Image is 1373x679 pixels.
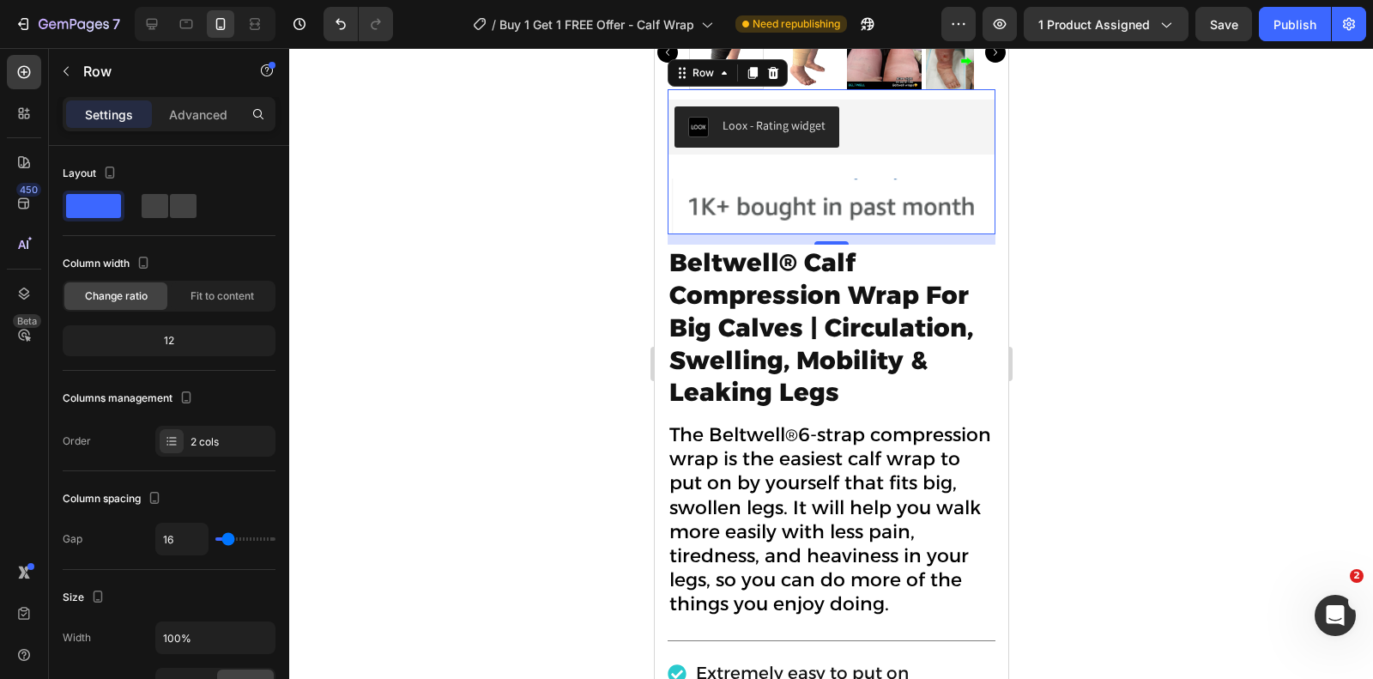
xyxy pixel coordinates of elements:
img: gempages_463923879946093649-f18dbbf4-a62b-4d8a-8332-7b2a14bf5b2c.png [13,130,341,186]
button: 1 product assigned [1024,7,1189,41]
div: 12 [66,329,272,353]
div: Loox - Rating widget [68,69,171,87]
span: Fit to content [191,288,254,304]
iframe: Design area [655,48,1008,679]
div: Gap [63,531,82,547]
span: Change ratio [85,288,148,304]
div: Order [63,433,91,449]
span: Need republishing [753,16,840,32]
span: / [492,15,496,33]
div: 2 cols [191,434,271,450]
div: Undo/Redo [324,7,393,41]
span: ® [130,377,143,397]
span: 1 product assigned [1038,15,1150,33]
p: Advanced [169,106,227,124]
span: The Beltwell [15,375,130,398]
p: 7 [112,14,120,34]
div: Beta [13,314,41,328]
iframe: Intercom live chat [1315,595,1356,636]
button: Save [1195,7,1252,41]
span: 6-strap compression wrap is the easiest calf wrap to put on by yourself that fits big, swollen le... [15,375,336,567]
div: 450 [16,183,41,197]
p: Settings [85,106,133,124]
span: 2 [1350,569,1364,583]
div: Row [34,17,63,33]
div: Columns management [63,387,197,410]
span: Buy 1 Get 1 FREE Offer - Calf Wrap [499,15,694,33]
div: Size [63,586,108,609]
p: Row [83,61,229,82]
div: Publish [1273,15,1316,33]
div: Column width [63,252,154,276]
input: Auto [156,524,208,555]
button: Loox - Rating widget [20,58,184,100]
button: Publish [1259,7,1331,41]
span: Extremely easy to put on [41,615,254,635]
div: Layout [63,162,120,185]
input: Auto [156,622,275,653]
div: Column spacing [63,488,165,511]
span: Save [1210,17,1238,32]
img: loox.png [33,69,54,89]
div: Width [63,630,91,646]
button: 7 [7,7,128,41]
h1: Beltwell® Calf Compression Wrap For Big Calves | Circulation, Swelling, Mobility & Leaking Legs [13,197,341,362]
